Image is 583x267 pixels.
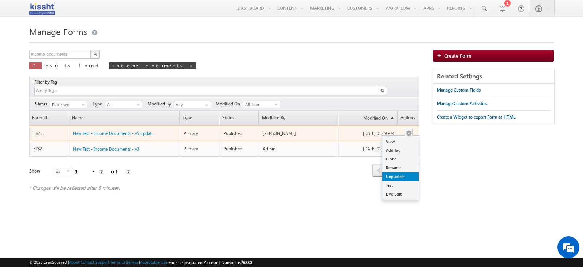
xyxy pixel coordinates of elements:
[81,260,109,264] a: Contact Support
[184,130,216,137] div: Primary
[73,131,156,136] span: New Test - Income Documents - v5 updated
[201,101,210,109] a: Show All Items
[30,111,69,125] a: Form Id
[105,101,140,108] span: All
[50,101,87,108] a: Published
[437,111,516,124] a: Create a Widget to export Form as HTML
[220,111,259,125] span: Status
[73,146,139,152] a: New Test - Income Documents - v3
[437,100,487,107] div: Manage Custom Activities
[33,62,38,69] span: 2
[437,84,481,97] a: Manage Custom Fields
[29,168,49,174] div: Show
[169,260,252,265] span: Your Leadsquared Account Number is
[382,146,419,155] a: Add Tag
[174,101,211,108] input: Type to Search
[43,62,101,69] span: results found
[382,181,419,190] a: Test
[437,53,444,58] img: add_icon.png
[29,26,87,37] span: Manage Forms
[120,4,137,21] div: Minimize live chat window
[99,210,132,220] em: Start Chat
[29,259,252,266] span: © 2025 LeadSquared | | | | |
[437,97,487,110] a: Manage Custom Activities
[263,146,335,152] div: Admin
[75,167,132,175] div: 1 - 2 of 2
[342,130,394,137] div: [DATE] 01:49 PM
[9,67,133,204] textarea: Type your message and hit 'Enter'
[105,101,142,108] a: All
[12,38,31,48] img: d_60004797649_company_0_60004797649
[50,101,85,108] span: Published
[93,52,97,56] img: Search
[67,169,73,172] span: select
[184,146,216,152] div: Primary
[35,101,50,107] span: Status
[382,155,419,163] a: Clone
[33,130,66,137] div: F321
[38,38,122,48] div: Chat with us now
[433,69,554,84] div: Related Settings
[382,137,419,146] a: View
[444,53,472,59] span: Create Form
[93,101,105,107] span: Type
[55,167,67,175] span: 25
[223,130,256,137] div: Published
[342,146,394,152] div: [DATE] 01:49 PM
[113,62,185,69] span: income documents
[372,164,386,177] span: prev
[140,260,168,264] a: Acceptable Use
[382,163,419,172] a: Rename
[388,116,394,121] span: (sorted ascending)
[29,2,55,15] img: Custom Logo
[29,185,419,191] div: * Changes will be reflected after 5 minutes.
[69,111,179,125] a: Name
[69,260,79,264] a: About
[339,111,397,125] a: Modified On(sorted ascending)
[241,260,252,265] span: 76830
[216,101,243,107] span: Modified On
[380,89,384,92] img: Search
[110,260,139,264] a: Terms of Service
[33,146,66,152] div: F282
[372,165,386,177] a: prev
[223,146,256,152] div: Published
[180,111,219,125] span: Type
[259,111,337,125] a: Modified By
[263,130,335,137] div: [PERSON_NAME]
[243,101,278,108] span: All Time
[148,101,174,107] span: Modified By
[34,78,60,86] div: Filter by Tag
[243,101,280,108] a: All Time
[437,114,516,120] div: Create a Widget to export Form as HTML
[398,111,419,125] span: Actions
[437,87,481,93] div: Manage Custom Fields
[35,88,79,94] input: Apply Tag...
[382,172,419,181] a: Unpublish
[382,190,419,198] a: Live Edit
[73,130,156,137] a: New Test - Income Documents - v5 updated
